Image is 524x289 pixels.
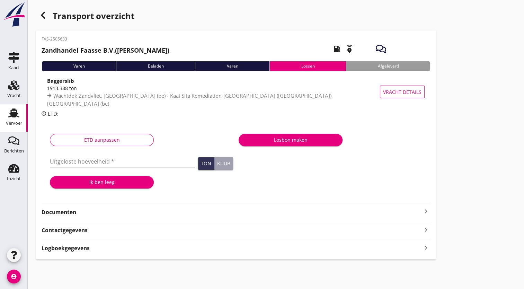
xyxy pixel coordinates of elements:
[42,36,169,42] p: FAS-2505633
[42,61,116,71] div: Varen
[383,88,421,96] span: Vracht details
[6,121,22,125] div: Vervoer
[42,208,422,216] strong: Documenten
[327,39,346,59] i: local_gas_station
[195,61,269,71] div: Varen
[84,136,120,143] font: ETD aanpassen
[47,85,382,92] div: 1913.388 ton
[217,161,230,166] div: Kuub
[346,61,430,71] div: Afgeleverd
[8,65,19,70] div: Kaart
[42,244,90,252] strong: Logboekgegevens
[7,93,21,98] div: Vracht
[47,77,74,84] strong: Baggerslib
[198,157,214,170] button: Ton
[340,39,359,59] i: emergency_share
[422,207,430,216] i: keyboard_arrow_right
[50,134,154,146] button: ETD aanpassen
[42,77,430,107] a: Baggerslib1913.388 tonWachtdok Zandvliet, [GEOGRAPHIC_DATA] (be) - Kaai Sita Remediation-[GEOGRAP...
[42,46,169,55] h2: ([PERSON_NAME])
[244,136,337,143] div: Losbon maken
[380,86,425,98] button: Vracht details
[201,161,211,166] div: Ton
[422,225,430,234] i: keyboard_arrow_right
[89,178,115,186] font: Ik ben leeg
[50,176,154,189] button: Ik ben leeg
[48,110,59,117] span: ETD:
[353,39,372,59] i: kaart
[116,61,195,71] div: Beladen
[214,157,233,170] button: Kuub
[7,176,21,181] div: Inzicht
[47,92,333,107] span: Wachtdok Zandvliet, [GEOGRAPHIC_DATA] (be) - Kaai Sita Remediation-[GEOGRAPHIC_DATA] ([GEOGRAPHIC...
[50,156,195,167] input: Uitgeloste hoeveelheid *
[53,10,134,21] font: Transport overzicht
[422,243,430,252] i: keyboard_arrow_right
[4,149,24,153] div: Berichten
[42,226,88,234] strong: Contactgegevens
[269,61,346,71] div: Lossen
[1,2,26,27] img: logo-small.a267ee39.svg
[7,270,21,283] i: account_circle
[239,134,343,146] button: Losbon maken
[42,46,115,54] strong: Zandhandel Faasse B.V.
